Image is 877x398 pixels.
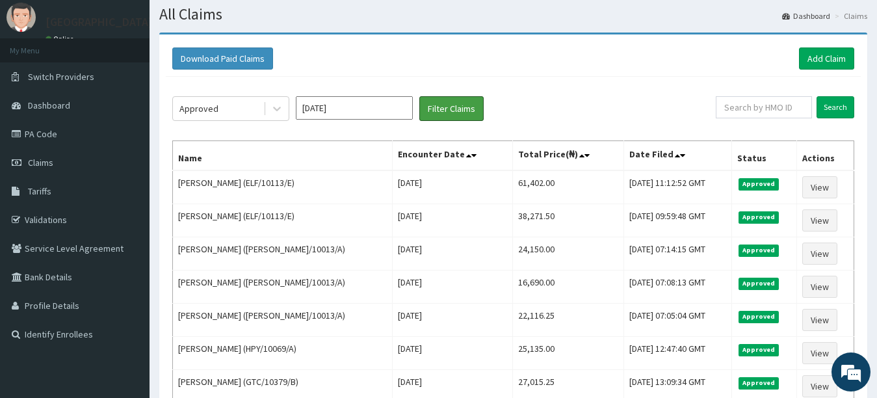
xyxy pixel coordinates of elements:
input: Search [817,96,854,118]
input: Select Month and Year [296,96,413,120]
img: User Image [7,3,36,32]
th: Actions [797,141,854,171]
td: [DATE] 07:05:04 GMT [624,304,731,337]
input: Search by HMO ID [716,96,812,118]
th: Name [173,141,393,171]
td: [PERSON_NAME] ([PERSON_NAME]/10013/A) [173,237,393,271]
span: Approved [739,278,779,289]
td: [DATE] [392,237,512,271]
a: Online [46,34,77,44]
p: [GEOGRAPHIC_DATA] [46,16,153,28]
td: [DATE] [392,204,512,237]
td: [PERSON_NAME] (ELF/10113/E) [173,204,393,237]
a: View [802,243,837,265]
div: Minimize live chat window [213,7,244,38]
td: [DATE] [392,304,512,337]
a: View [802,209,837,232]
td: [DATE] 07:14:15 GMT [624,237,731,271]
td: 38,271.50 [513,204,624,237]
div: Approved [179,102,218,115]
h1: All Claims [159,6,867,23]
a: Dashboard [782,10,830,21]
img: d_794563401_company_1708531726252_794563401 [24,65,53,98]
a: Add Claim [799,47,854,70]
td: 22,116.25 [513,304,624,337]
td: [PERSON_NAME] (HPY/10069/A) [173,337,393,370]
td: [DATE] [392,170,512,204]
span: We're online! [75,117,179,248]
textarea: Type your message and hit 'Enter' [7,262,248,308]
td: [DATE] 12:47:40 GMT [624,337,731,370]
td: 25,135.00 [513,337,624,370]
span: Switch Providers [28,71,94,83]
button: Download Paid Claims [172,47,273,70]
td: [DATE] 11:12:52 GMT [624,170,731,204]
td: [PERSON_NAME] (ELF/10113/E) [173,170,393,204]
span: Dashboard [28,99,70,111]
a: View [802,276,837,298]
span: Approved [739,178,779,190]
th: Status [731,141,797,171]
a: View [802,309,837,331]
td: [DATE] [392,337,512,370]
td: 61,402.00 [513,170,624,204]
td: [PERSON_NAME] ([PERSON_NAME]/10013/A) [173,271,393,304]
td: [DATE] 07:08:13 GMT [624,271,731,304]
a: View [802,176,837,198]
span: Approved [739,311,779,323]
span: Tariffs [28,185,51,197]
th: Encounter Date [392,141,512,171]
th: Total Price(₦) [513,141,624,171]
span: Approved [739,377,779,389]
div: Chat with us now [68,73,218,90]
li: Claims [831,10,867,21]
td: [DATE] 09:59:48 GMT [624,204,731,237]
td: [DATE] [392,271,512,304]
td: [PERSON_NAME] ([PERSON_NAME]/10013/A) [173,304,393,337]
td: 16,690.00 [513,271,624,304]
span: Claims [28,157,53,168]
span: Approved [739,344,779,356]
span: Approved [739,245,779,256]
a: View [802,375,837,397]
button: Filter Claims [419,96,484,121]
span: Approved [739,211,779,223]
a: View [802,342,837,364]
td: 24,150.00 [513,237,624,271]
th: Date Filed [624,141,731,171]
